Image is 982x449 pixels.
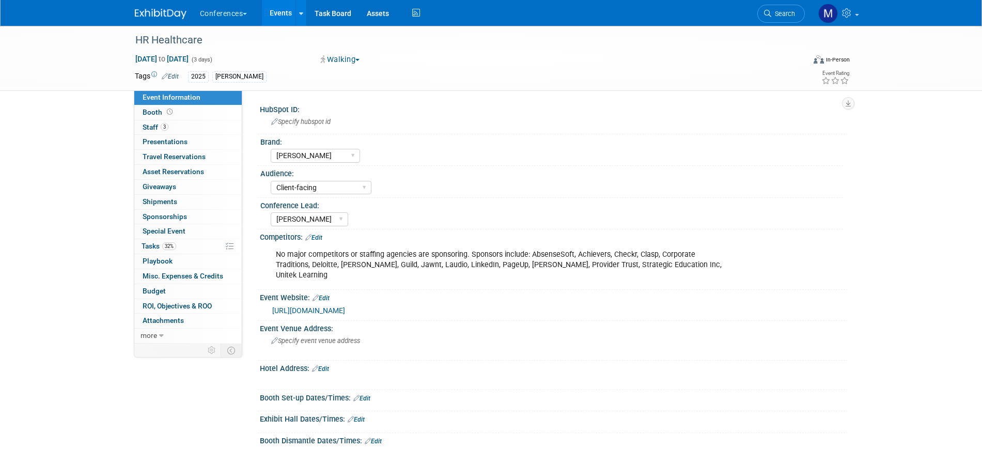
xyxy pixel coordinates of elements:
[134,299,242,314] a: ROI, Objectives & ROO
[134,195,242,209] a: Shipments
[818,4,838,23] img: Marygrace LeGros
[260,102,848,115] div: HubSpot ID:
[132,31,789,50] div: HR Healthcare
[143,287,166,295] span: Budget
[143,302,212,310] span: ROI, Objectives & ROO
[317,54,364,65] button: Walking
[821,71,849,76] div: Event Rating
[134,120,242,135] a: Staff3
[260,433,848,446] div: Booth Dismantle Dates/Times:
[260,290,848,303] div: Event Website:
[348,416,365,423] a: Edit
[188,71,209,82] div: 2025
[162,242,176,250] span: 32%
[305,234,322,241] a: Edit
[134,269,242,284] a: Misc. Expenses & Credits
[134,329,242,343] a: more
[260,361,848,374] div: Hotel Address:
[143,272,223,280] span: Misc. Expenses & Credits
[365,438,382,445] a: Edit
[135,54,189,64] span: [DATE] [DATE]
[134,90,242,105] a: Event Information
[260,134,843,147] div: Brand:
[143,212,187,221] span: Sponsorships
[157,55,167,63] span: to
[134,239,242,254] a: Tasks32%
[143,167,204,176] span: Asset Reservations
[143,108,175,116] span: Booth
[142,242,176,250] span: Tasks
[771,10,795,18] span: Search
[143,316,184,324] span: Attachments
[135,71,179,83] td: Tags
[757,5,805,23] a: Search
[134,284,242,299] a: Budget
[143,197,177,206] span: Shipments
[134,224,242,239] a: Special Event
[271,118,331,126] span: Specify hubspot id
[134,150,242,164] a: Travel Reservations
[312,365,329,373] a: Edit
[260,411,848,425] div: Exhibit Hall Dates/Times:
[221,344,242,357] td: Toggle Event Tabs
[134,165,242,179] a: Asset Reservations
[143,137,188,146] span: Presentations
[141,331,157,339] span: more
[271,337,360,345] span: Specify event venue address
[143,123,168,131] span: Staff
[203,344,221,357] td: Personalize Event Tab Strip
[353,395,370,402] a: Edit
[134,180,242,194] a: Giveaways
[143,227,185,235] span: Special Event
[825,56,850,64] div: In-Person
[744,54,850,69] div: Event Format
[269,244,734,286] div: No major competitors or staffing agencies are sponsoring. Sponsors include: AbsenseSoft, Achiever...
[134,105,242,120] a: Booth
[165,108,175,116] span: Booth not reserved yet
[260,390,848,404] div: Booth Set-up Dates/Times:
[212,71,267,82] div: [PERSON_NAME]
[191,56,212,63] span: (3 days)
[161,123,168,131] span: 3
[134,135,242,149] a: Presentations
[260,229,848,243] div: Competitors:
[260,321,848,334] div: Event Venue Address:
[135,9,186,19] img: ExhibitDay
[313,295,330,302] a: Edit
[143,257,173,265] span: Playbook
[260,198,843,211] div: Conference Lead:
[260,166,843,179] div: Audience:
[134,210,242,224] a: Sponsorships
[134,314,242,328] a: Attachments
[162,73,179,80] a: Edit
[134,254,242,269] a: Playbook
[814,55,824,64] img: Format-Inperson.png
[143,93,200,101] span: Event Information
[272,306,345,315] a: [URL][DOMAIN_NAME]
[143,152,206,161] span: Travel Reservations
[143,182,176,191] span: Giveaways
